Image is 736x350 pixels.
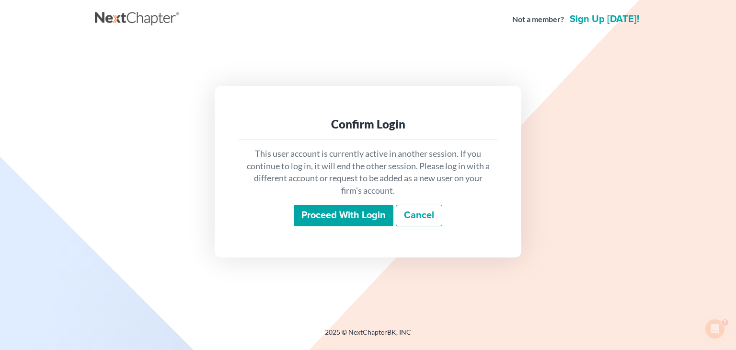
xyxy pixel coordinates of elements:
span: 5 [723,317,731,325]
a: Cancel [396,205,442,227]
div: 2025 © NextChapterBK, INC [95,327,641,345]
div: Confirm Login [245,117,491,132]
input: Proceed with login [294,205,393,227]
p: This user account is currently active in another session. If you continue to log in, it will end ... [245,148,491,197]
iframe: Intercom live chat [703,317,726,340]
strong: Not a member? [512,14,564,25]
a: Sign up [DATE]! [568,14,641,24]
